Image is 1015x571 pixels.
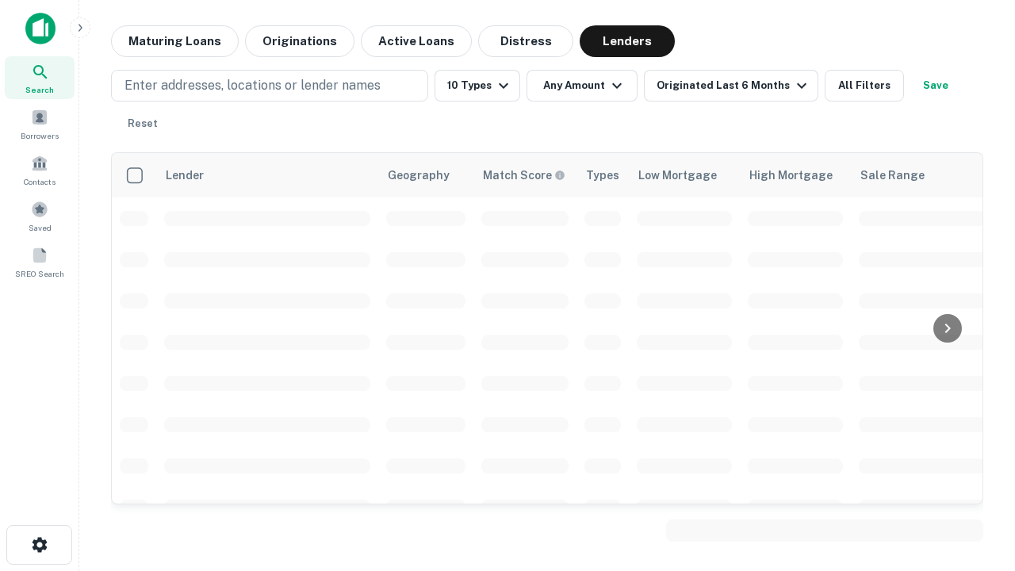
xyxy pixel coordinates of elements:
button: Originations [245,25,354,57]
span: Saved [29,221,52,234]
th: Sale Range [851,153,994,197]
button: Distress [478,25,573,57]
button: Enter addresses, locations or lender names [111,70,428,102]
span: Contacts [24,175,56,188]
div: High Mortgage [749,166,833,185]
th: Capitalize uses an advanced AI algorithm to match your search with the best lender. The match sco... [473,153,576,197]
div: Capitalize uses an advanced AI algorithm to match your search with the best lender. The match sco... [483,167,565,184]
button: Any Amount [527,70,638,102]
th: Lender [156,153,378,197]
span: SREO Search [15,267,64,280]
div: Geography [388,166,450,185]
a: Contacts [5,148,75,191]
div: Low Mortgage [638,166,717,185]
span: Borrowers [21,129,59,142]
th: Low Mortgage [629,153,740,197]
th: Types [576,153,629,197]
div: Lender [166,166,204,185]
a: Borrowers [5,102,75,145]
a: Search [5,56,75,99]
th: High Mortgage [740,153,851,197]
a: Saved [5,194,75,237]
button: All Filters [825,70,904,102]
img: capitalize-icon.png [25,13,56,44]
div: Sale Range [860,166,925,185]
div: Originated Last 6 Months [657,76,811,95]
button: 10 Types [435,70,520,102]
iframe: Chat Widget [936,393,1015,469]
a: SREO Search [5,240,75,283]
button: Save your search to get updates of matches that match your search criteria. [910,70,961,102]
button: Active Loans [361,25,472,57]
p: Enter addresses, locations or lender names [124,76,381,95]
button: Maturing Loans [111,25,239,57]
div: Types [586,166,619,185]
th: Geography [378,153,473,197]
h6: Match Score [483,167,562,184]
button: Originated Last 6 Months [644,70,818,102]
span: Search [25,83,54,96]
button: Reset [117,108,168,140]
button: Lenders [580,25,675,57]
